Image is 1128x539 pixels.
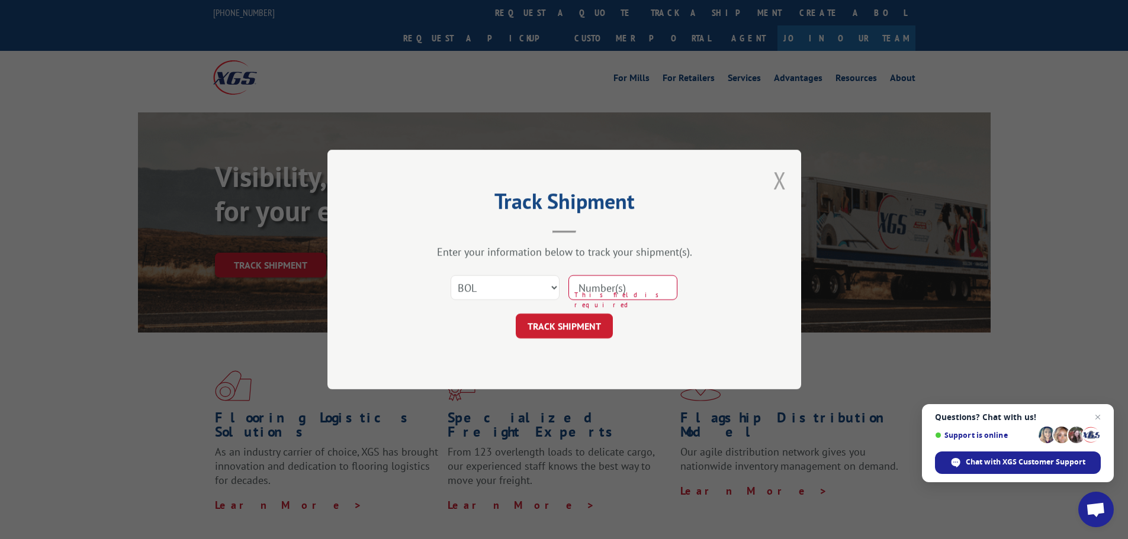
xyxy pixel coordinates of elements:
[568,275,677,300] input: Number(s)
[935,431,1034,440] span: Support is online
[1078,492,1114,527] a: Open chat
[773,164,786,196] button: Close modal
[574,290,677,309] span: This field is required
[966,457,1085,467] span: Chat with XGS Customer Support
[387,245,742,259] div: Enter your information below to track your shipment(s).
[516,314,613,338] button: TRACK SHIPMENT
[935,451,1101,474] span: Chat with XGS Customer Support
[387,193,742,215] h2: Track Shipment
[935,412,1101,422] span: Questions? Chat with us!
